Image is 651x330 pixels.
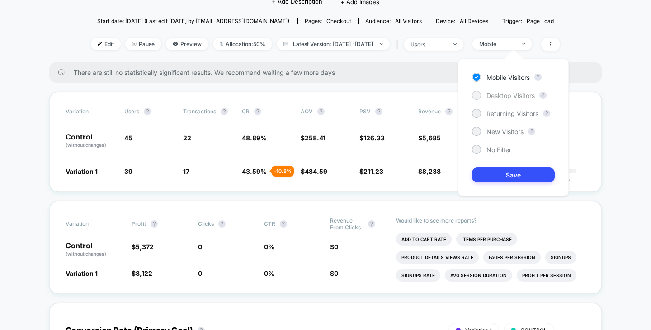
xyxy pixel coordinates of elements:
[283,42,288,46] img: calendar
[132,220,146,227] span: Profit
[213,38,272,50] span: Allocation: 50%
[132,42,137,46] img: end
[66,242,123,257] p: Control
[517,269,576,282] li: Profit Per Session
[198,220,214,227] span: Clicks
[136,270,152,277] span: 8,122
[124,134,132,142] span: 45
[125,38,161,50] span: Pause
[418,134,441,142] span: $
[317,108,325,115] button: ?
[365,18,422,24] div: Audience:
[242,134,267,142] span: 48.89 %
[422,134,441,142] span: 5,685
[151,220,158,228] button: ?
[375,108,382,115] button: ?
[326,18,351,24] span: checkout
[396,251,479,264] li: Product Details Views Rate
[98,42,102,46] img: edit
[334,243,338,251] span: 0
[218,220,226,228] button: ?
[97,18,289,24] span: Start date: [DATE] (Last edit [DATE] by [EMAIL_ADDRESS][DOMAIN_NAME])
[429,18,495,24] span: Device:
[460,18,488,24] span: all devices
[301,108,313,115] span: AOV
[166,38,208,50] span: Preview
[264,243,274,251] span: 0 %
[305,167,327,175] span: 484.59
[124,108,139,115] span: users
[543,110,550,117] button: ?
[363,167,383,175] span: 211.23
[277,38,390,50] span: Latest Version: [DATE] - [DATE]
[264,220,275,227] span: CTR
[272,166,294,177] div: - 10.8 %
[486,128,524,135] span: New Visitors
[330,270,338,277] span: $
[395,18,422,24] span: All Visitors
[545,251,576,264] li: Signups
[483,251,541,264] li: Pages Per Session
[522,43,525,45] img: end
[132,270,152,277] span: $
[242,167,267,175] span: 43.59 %
[445,269,512,282] li: Avg Session Duration
[183,108,216,115] span: Transactions
[456,233,517,246] li: Items Per Purchase
[183,134,191,142] span: 22
[479,41,515,47] div: Mobile
[198,243,202,251] span: 0
[132,243,154,251] span: $
[396,269,440,282] li: Signups Rate
[394,38,404,51] span: |
[301,167,327,175] span: $
[527,18,554,24] span: Page Load
[220,42,223,46] img: rebalance
[183,167,189,175] span: 17
[486,146,511,153] span: No Filter
[472,167,555,182] button: Save
[91,38,121,50] span: Edit
[359,167,383,175] span: $
[66,142,106,148] span: (without changes)
[124,167,132,175] span: 39
[359,134,385,142] span: $
[396,217,585,224] p: Would like to see more reports?
[221,108,228,115] button: ?
[74,69,584,76] span: There are still no statistically significant results. We recommend waiting a few more days
[305,134,325,142] span: 258.41
[305,18,351,24] div: Pages:
[486,92,535,99] span: Desktop Visitors
[422,167,441,175] span: 8,238
[144,108,151,115] button: ?
[136,243,154,251] span: 5,372
[66,217,115,231] span: Variation
[486,110,538,117] span: Returning Visitors
[280,220,287,228] button: ?
[254,108,261,115] button: ?
[66,133,115,149] p: Control
[242,108,250,115] span: CR
[502,18,554,24] div: Trigger:
[380,43,383,45] img: end
[410,41,447,48] div: users
[396,233,452,246] li: Add To Cart Rate
[264,270,274,277] span: 0 %
[198,270,202,277] span: 0
[418,167,441,175] span: $
[539,92,547,99] button: ?
[418,108,441,115] span: Revenue
[66,167,98,175] span: Variation 1
[330,243,338,251] span: $
[66,108,115,115] span: Variation
[66,251,106,256] span: (without changes)
[368,220,375,228] button: ?
[301,134,325,142] span: $
[534,74,542,81] button: ?
[330,217,363,231] span: Revenue From Clicks
[445,108,453,115] button: ?
[453,43,457,45] img: end
[359,108,371,115] span: PSV
[528,128,535,135] button: ?
[334,270,338,277] span: 0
